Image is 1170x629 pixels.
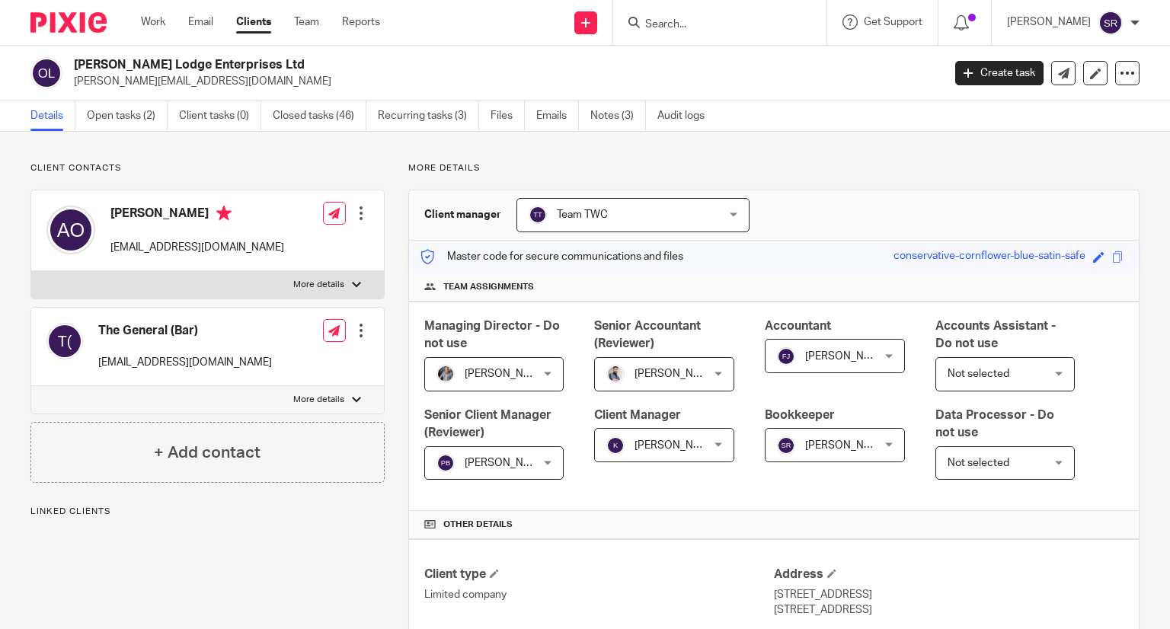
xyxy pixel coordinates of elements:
span: Managing Director - Do not use [424,320,560,350]
span: [PERSON_NAME] [465,458,548,468]
h2: [PERSON_NAME] Lodge Enterprises Ltd [74,57,761,73]
img: svg%3E [777,436,795,455]
span: [PERSON_NAME] [635,369,718,379]
p: Limited company [424,587,774,602]
img: svg%3E [436,454,455,472]
p: [PERSON_NAME][EMAIL_ADDRESS][DOMAIN_NAME] [74,74,932,89]
p: Linked clients [30,506,385,518]
span: Accountant [765,320,831,332]
p: [PERSON_NAME] [1007,14,1091,30]
h4: Address [774,567,1124,583]
a: Closed tasks (46) [273,101,366,131]
img: svg%3E [606,436,625,455]
span: Data Processor - Do not use [935,409,1054,439]
a: Notes (3) [590,101,646,131]
p: Master code for secure communications and files [420,249,683,264]
a: Open tasks (2) [87,101,168,131]
a: Emails [536,101,579,131]
img: svg%3E [529,206,547,224]
h4: The General (Bar) [98,323,272,339]
h3: Client manager [424,207,501,222]
a: Work [141,14,165,30]
a: Clients [236,14,271,30]
span: [PERSON_NAME] [465,369,548,379]
span: Get Support [864,17,922,27]
a: Client tasks (0) [179,101,261,131]
a: Recurring tasks (3) [378,101,479,131]
a: Team [294,14,319,30]
img: svg%3E [46,206,95,254]
span: Not selected [948,458,1009,468]
h4: [PERSON_NAME] [110,206,284,225]
img: svg%3E [30,57,62,89]
p: [STREET_ADDRESS] [774,587,1124,602]
h4: Client type [424,567,774,583]
input: Search [644,18,781,32]
span: [PERSON_NAME] [805,440,889,451]
p: More details [408,162,1140,174]
a: Audit logs [657,101,716,131]
span: Senior Accountant (Reviewer) [594,320,701,350]
img: -%20%20-%20studio@ingrained.co.uk%20for%20%20-20220223%20at%20101413%20-%201W1A2026.jpg [436,365,455,383]
span: Not selected [948,369,1009,379]
a: Reports [342,14,380,30]
div: conservative-cornflower-blue-satin-safe [893,248,1085,266]
a: Details [30,101,75,131]
span: Client Manager [594,409,681,421]
i: Primary [216,206,232,221]
img: svg%3E [46,323,83,359]
span: Accounts Assistant - Do not use [935,320,1056,350]
a: Files [491,101,525,131]
p: [EMAIL_ADDRESS][DOMAIN_NAME] [98,355,272,370]
span: [PERSON_NAME] [805,351,889,362]
p: More details [293,394,344,406]
a: Email [188,14,213,30]
p: [EMAIL_ADDRESS][DOMAIN_NAME] [110,240,284,255]
p: More details [293,279,344,291]
span: Team assignments [443,281,534,293]
img: Pixie%2002.jpg [606,365,625,383]
p: [STREET_ADDRESS] [774,602,1124,618]
span: Team TWC [557,209,608,220]
img: svg%3E [1098,11,1123,35]
img: Pixie [30,12,107,33]
span: Other details [443,519,513,531]
span: [PERSON_NAME] [635,440,718,451]
h4: + Add contact [154,441,261,465]
span: Bookkeeper [765,409,835,421]
span: Senior Client Manager (Reviewer) [424,409,551,439]
p: Client contacts [30,162,385,174]
img: svg%3E [777,347,795,366]
a: Create task [955,61,1044,85]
